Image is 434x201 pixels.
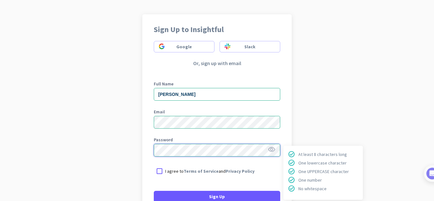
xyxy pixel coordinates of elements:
button: Sign in using googleGoogle [154,41,214,52]
img: Sign in using google [159,44,165,49]
h2: Sign Up to Insightful [154,26,280,33]
label: Password [154,137,280,142]
label: Full Name [154,82,280,86]
span: check_circle [288,185,295,192]
span: check_circle [288,151,295,158]
span: check_circle [288,176,295,184]
img: Sign in using slack [225,44,230,49]
p: No whitespace [298,186,327,191]
p: One number [298,178,322,182]
p: One UPPERCASE character [298,169,349,174]
span: Slack [244,44,255,50]
a: Privacy Policy [226,168,254,174]
p: I agree to and [165,168,254,174]
span: Sign Up [209,193,225,200]
a: Terms of Service [184,168,219,174]
span: Google [176,44,192,50]
p: At least 8 characters long [298,152,347,157]
input: What is your full name? [154,88,280,101]
button: Sign in using slackSlack [220,41,280,52]
span: check_circle [288,168,295,175]
label: Email [154,110,280,114]
p: Or, sign up with email [154,60,280,66]
i: visibility [268,146,275,153]
p: One lowercase character [298,161,347,165]
span: check_circle [288,159,295,166]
